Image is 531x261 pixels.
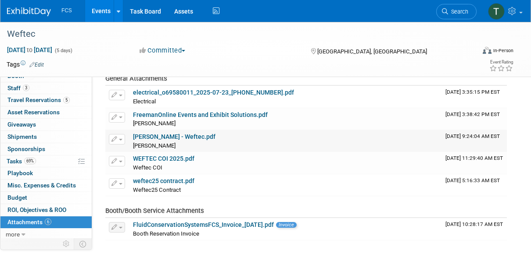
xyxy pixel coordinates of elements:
[448,8,468,15] span: Search
[133,111,268,118] a: FreemanOnline Events and Exhibit Solutions.pdf
[7,169,33,176] span: Playbook
[7,109,60,116] span: Asset Reservations
[440,46,514,59] div: Event Format
[105,74,167,82] span: General Attachments
[133,164,162,171] span: Weftec COI
[133,98,156,105] span: Electrical
[7,219,51,226] span: Attachments
[133,120,176,127] span: [PERSON_NAME]
[133,187,181,193] span: Weftec25 Contract
[436,4,477,19] a: Search
[0,106,92,118] a: Asset Reservations
[63,97,70,103] span: 5
[0,131,92,143] a: Shipments
[7,133,37,140] span: Shipments
[442,218,507,240] td: Upload Timestamp
[0,167,92,179] a: Playbook
[7,182,76,189] span: Misc. Expenses & Credits
[59,238,74,250] td: Personalize Event Tab Strip
[442,130,507,152] td: Upload Timestamp
[133,177,194,184] a: weftec25 contract.pdf
[493,47,513,54] div: In-Person
[445,111,500,117] span: Upload Timestamp
[133,221,274,228] a: FluidConservationSystemsFCS_Invoice_[DATE].pdf
[25,46,34,53] span: to
[29,62,44,68] a: Edit
[317,48,427,55] span: [GEOGRAPHIC_DATA], [GEOGRAPHIC_DATA]
[442,174,507,196] td: Upload Timestamp
[445,221,503,227] span: Upload Timestamp
[7,46,53,54] span: [DATE] [DATE]
[136,46,189,55] button: Committed
[7,194,27,201] span: Budget
[133,155,194,162] a: WEFTEC COI 2025.pdf
[133,89,294,96] a: electrical_o69580011_2025-07-23_[PHONE_NUMBER].pdf
[0,94,92,106] a: Travel Reservations5
[6,231,20,238] span: more
[0,204,92,216] a: ROI, Objectives & ROO
[61,7,72,14] span: FCS
[7,121,36,128] span: Giveaways
[54,48,72,53] span: (5 days)
[0,229,92,240] a: more
[0,216,92,228] a: Attachments6
[445,177,500,183] span: Upload Timestamp
[276,222,297,228] span: Invoice
[133,133,215,140] a: [PERSON_NAME] - Weftec.pdf
[7,96,70,103] span: Travel Reservations
[45,219,51,225] span: 6
[445,155,503,161] span: Upload Timestamp
[7,85,29,92] span: Staff
[7,206,66,213] span: ROI, Objectives & ROO
[442,152,507,174] td: Upload Timestamp
[7,60,44,69] td: Tags
[0,180,92,191] a: Misc. Expenses & Credits
[133,142,176,149] span: [PERSON_NAME]
[0,82,92,94] a: Staff3
[445,133,500,139] span: Upload Timestamp
[105,207,204,215] span: Booth/Booth Service Attachments
[74,238,92,250] td: Toggle Event Tabs
[488,3,505,20] img: Tommy Raye
[489,60,513,64] div: Event Rating
[445,89,500,95] span: Upload Timestamp
[442,108,507,130] td: Upload Timestamp
[442,86,507,108] td: Upload Timestamp
[0,119,92,130] a: Giveaways
[24,158,36,164] span: 69%
[0,192,92,204] a: Budget
[23,85,29,91] span: 3
[0,143,92,155] a: Sponsorships
[7,72,34,79] span: Booth
[7,158,36,165] span: Tasks
[483,47,492,54] img: Format-Inperson.png
[0,155,92,167] a: Tasks69%
[7,7,51,16] img: ExhibitDay
[7,145,45,152] span: Sponsorships
[133,230,199,237] span: Booth Reservation Invoice
[4,26,470,42] div: Weftec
